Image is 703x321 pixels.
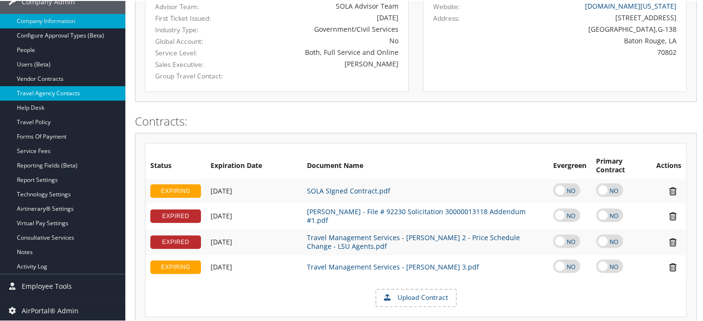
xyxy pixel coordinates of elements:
div: [DATE] [241,12,398,22]
div: [PERSON_NAME] [241,58,398,68]
div: EXPIRED [150,208,201,222]
i: Remove Contract [664,261,681,271]
div: Add/Edit Date [211,211,297,219]
th: Primary Contract [591,152,651,178]
a: Travel Management Services - [PERSON_NAME] 3.pdf [307,261,479,270]
span: [DATE] [211,185,232,194]
label: Industry Type: [155,24,226,34]
label: Website: [433,1,460,11]
label: Address: [433,13,460,22]
th: Expiration Date [206,152,302,178]
div: Add/Edit Date [211,237,297,245]
a: Travel Management Services - [PERSON_NAME] 2 - Price Schedule Change - LSU Agents.pdf [307,232,520,250]
label: Advisor Team: [155,1,226,11]
label: Sales Executive: [155,59,226,68]
i: Remove Contract [664,210,681,220]
i: Remove Contract [664,185,681,195]
th: Status [146,152,206,178]
div: Add/Edit Date [211,262,297,270]
div: Baton Rouge, LA [498,35,676,45]
h2: Contracts: [135,112,697,128]
th: Evergreen [548,152,591,178]
a: SOLA SIgned Contract.pdf [307,185,390,194]
i: Remove Contract [664,236,681,246]
span: Employee Tools [22,273,72,297]
label: First Ticket Issued: [155,13,226,22]
div: EXPIRING [150,183,201,197]
label: Service Level: [155,47,226,57]
div: EXPIRING [150,259,201,273]
div: 70802 [498,46,676,56]
th: Actions [651,152,686,178]
label: Upload Contract [376,289,456,305]
div: [STREET_ADDRESS] [498,12,676,22]
label: Global Account: [155,36,226,45]
div: Government/Civil Services [241,23,398,33]
span: [DATE] [211,236,232,245]
div: Add/Edit Date [211,186,297,194]
div: No [241,35,398,45]
a: [PERSON_NAME] - File # 92230 Solicitation 30000013118 Addendum #1.pdf [307,206,526,224]
span: [DATE] [211,210,232,219]
div: [GEOGRAPHIC_DATA],G-138 [498,23,676,33]
label: Group Travel Contact: [155,70,226,80]
th: Document Name [302,152,548,178]
span: [DATE] [211,261,232,270]
div: Both, Full Service and Online [241,46,398,56]
a: [DOMAIN_NAME][US_STATE] [585,0,676,10]
div: EXPIRED [150,234,201,248]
